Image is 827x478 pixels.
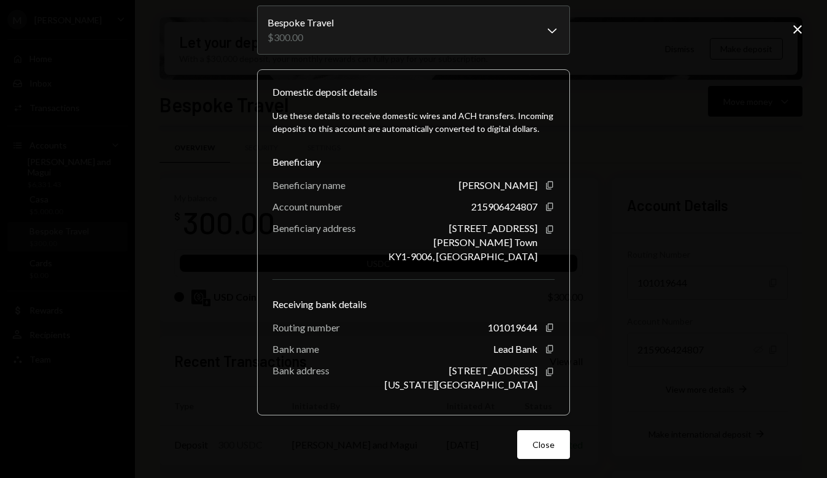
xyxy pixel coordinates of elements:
[272,85,377,99] div: Domestic deposit details
[272,343,319,355] div: Bank name
[459,179,537,191] div: [PERSON_NAME]
[434,236,537,248] div: [PERSON_NAME] Town
[272,155,555,169] div: Beneficiary
[272,322,340,333] div: Routing number
[449,222,537,234] div: [STREET_ADDRESS]
[388,250,537,262] div: KY1-9006, [GEOGRAPHIC_DATA]
[272,222,356,234] div: Beneficiary address
[385,379,537,390] div: [US_STATE][GEOGRAPHIC_DATA]
[272,179,345,191] div: Beneficiary name
[272,364,329,376] div: Bank address
[517,430,570,459] button: Close
[257,6,570,55] button: Receiving Account
[488,322,537,333] div: 101019644
[471,201,537,212] div: 215906424807
[272,297,555,312] div: Receiving bank details
[272,109,555,135] div: Use these details to receive domestic wires and ACH transfers. Incoming deposits to this account ...
[272,201,342,212] div: Account number
[493,343,537,355] div: Lead Bank
[449,364,537,376] div: [STREET_ADDRESS]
